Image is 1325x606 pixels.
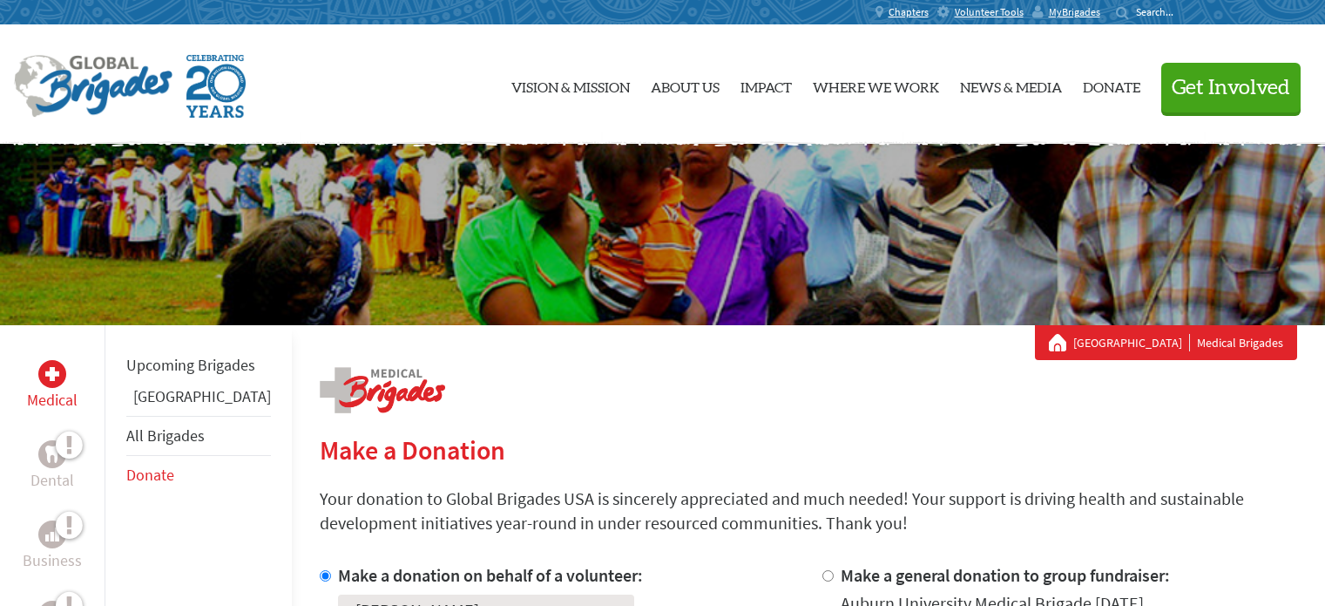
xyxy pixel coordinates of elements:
[320,487,1297,535] p: Your donation to Global Brigades USA is sincerely appreciated and much needed! Your support is dr...
[126,465,174,485] a: Donate
[186,55,246,118] img: Global Brigades Celebrating 20 Years
[23,548,82,573] p: Business
[14,55,172,118] img: Global Brigades Logo
[23,521,82,573] a: BusinessBusiness
[126,346,271,385] li: Upcoming Brigades
[1049,5,1100,19] span: MyBrigades
[740,39,792,130] a: Impact
[30,440,74,493] a: DentalDental
[45,446,59,462] img: Dental
[45,528,59,541] img: Business
[126,385,271,416] li: Ghana
[813,39,939,130] a: Where We Work
[889,5,929,19] span: Chapters
[841,564,1170,586] label: Make a general donation to group fundraiser:
[45,367,59,381] img: Medical
[30,468,74,493] p: Dental
[1083,39,1140,130] a: Donate
[1136,5,1186,18] input: Search...
[338,564,643,586] label: Make a donation on behalf of a volunteer:
[27,388,78,412] p: Medical
[1161,63,1301,112] button: Get Involved
[1172,78,1290,99] span: Get Involved
[320,367,445,413] img: logo-medical.png
[1073,334,1190,351] a: [GEOGRAPHIC_DATA]
[511,39,630,130] a: Vision & Mission
[320,434,1297,466] h2: Make a Donation
[1049,334,1283,351] div: Medical Brigades
[38,360,66,388] div: Medical
[960,39,1062,130] a: News & Media
[133,386,271,406] a: [GEOGRAPHIC_DATA]
[126,426,205,446] a: All Brigades
[126,416,271,456] li: All Brigades
[27,360,78,412] a: MedicalMedical
[651,39,720,130] a: About Us
[38,521,66,548] div: Business
[126,456,271,494] li: Donate
[955,5,1024,19] span: Volunteer Tools
[126,355,255,375] a: Upcoming Brigades
[38,440,66,468] div: Dental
